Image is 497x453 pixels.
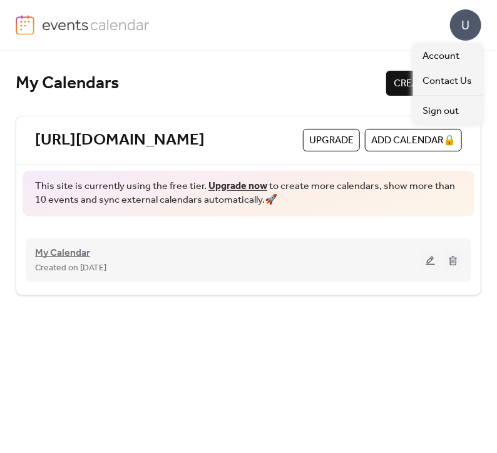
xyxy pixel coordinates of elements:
[394,76,474,91] span: CREATE NEW SITE
[303,129,360,151] button: Upgrade
[413,68,483,93] a: Contact Us
[35,250,90,257] a: My Calendar
[423,74,473,89] span: Contact Us
[309,133,354,148] span: Upgrade
[423,104,459,119] span: Sign out
[208,176,267,196] a: Upgrade now
[35,246,90,261] span: My Calendar
[16,15,34,35] img: logo
[42,15,150,34] img: logo-type
[386,71,481,96] button: CREATE NEW SITE
[35,261,106,276] span: Created on [DATE]
[16,73,386,94] div: My Calendars
[423,49,460,64] span: Account
[450,9,481,41] div: U
[35,180,462,208] span: This site is currently using the free tier. to create more calendars, show more than 10 events an...
[35,130,205,151] a: [URL][DOMAIN_NAME]
[413,43,483,68] a: Account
